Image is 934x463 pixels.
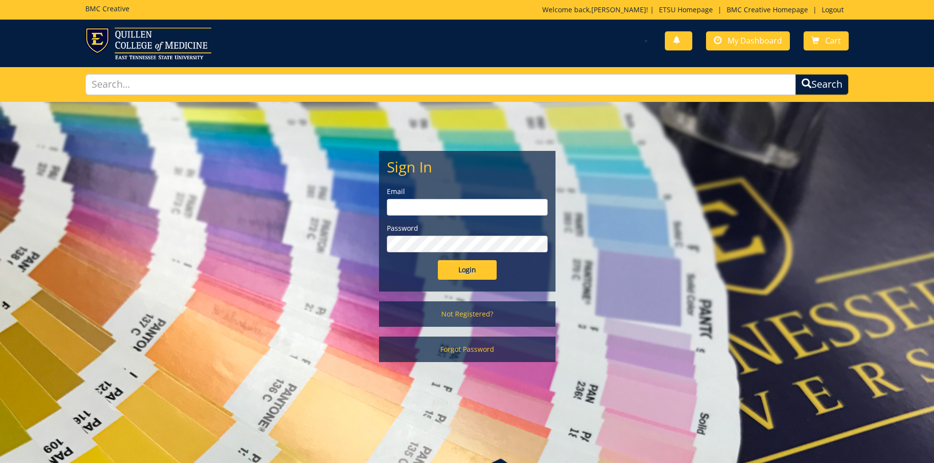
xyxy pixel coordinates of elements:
[804,31,849,50] a: Cart
[85,74,796,95] input: Search...
[542,5,849,15] p: Welcome back, ! | | |
[387,223,548,233] label: Password
[654,5,718,14] a: ETSU Homepage
[387,159,548,175] h2: Sign In
[817,5,849,14] a: Logout
[379,337,555,362] a: Forgot Password
[795,74,849,95] button: Search
[387,187,548,196] label: Email
[706,31,790,50] a: My Dashboard
[438,260,497,280] input: Login
[591,5,646,14] a: [PERSON_NAME]
[728,35,782,46] span: My Dashboard
[85,5,129,12] h5: BMC Creative
[825,35,841,46] span: Cart
[722,5,813,14] a: BMC Creative Homepage
[379,301,555,327] a: Not Registered?
[85,27,211,59] img: ETSU logo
